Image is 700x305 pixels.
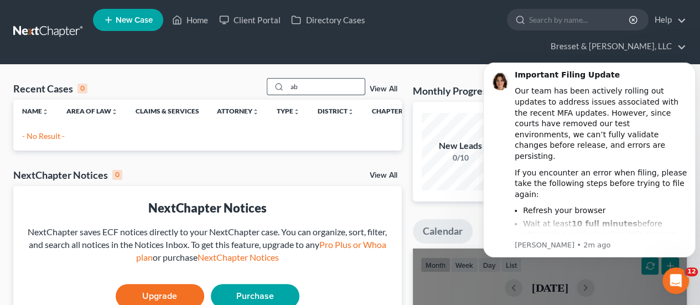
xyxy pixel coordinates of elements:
[287,79,365,95] input: Search by name...
[112,170,122,180] div: 0
[277,107,300,115] a: Typeunfold_more
[13,82,87,95] div: Recent Cases
[22,131,393,142] p: - No Result -
[116,16,153,24] span: New Case
[422,139,499,152] div: New Leads
[286,10,370,30] a: Directory Cases
[66,107,118,115] a: Area of Lawunfold_more
[293,108,300,115] i: unfold_more
[127,100,208,122] th: Claims & Services
[529,9,630,30] input: Search by name...
[662,267,689,294] iframe: Intercom live chat
[198,252,279,262] a: NextChapter Notices
[136,239,386,262] a: Pro Plus or Whoa plan
[167,10,214,30] a: Home
[22,226,393,264] div: NextChapter saves ECF notices directly to your NextChapter case. You can organize, sort, filter, ...
[22,199,393,216] div: NextChapter Notices
[217,107,259,115] a: Attorneyunfold_more
[22,107,49,115] a: Nameunfold_more
[252,108,259,115] i: unfold_more
[413,84,491,97] h3: Monthly Progress
[479,49,700,299] iframe: Intercom notifications message
[214,10,286,30] a: Client Portal
[649,10,686,30] a: Help
[545,37,686,56] a: Bresset & [PERSON_NAME], LLC
[478,219,521,244] a: Tasks
[422,152,499,163] div: 0/10
[413,219,473,244] a: Calendar
[348,108,354,115] i: unfold_more
[42,108,49,115] i: unfold_more
[370,85,397,93] a: View All
[111,108,118,115] i: unfold_more
[318,107,354,115] a: Districtunfold_more
[370,172,397,179] a: View All
[77,84,87,94] div: 0
[685,267,698,276] span: 12
[13,168,122,182] div: NextChapter Notices
[372,107,409,115] a: Chapterunfold_more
